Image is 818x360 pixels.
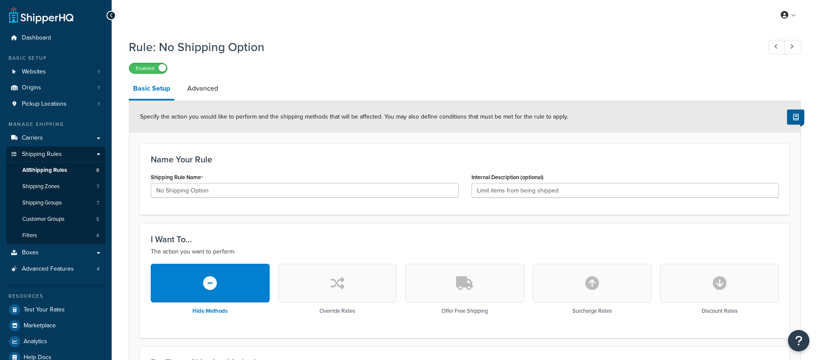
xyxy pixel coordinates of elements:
h3: I Want To... [151,235,779,244]
a: Basic Setup [129,78,174,101]
h3: Discount Rates [702,308,738,314]
a: Test Your Rates [6,302,105,317]
span: Specify the action you would like to perform and the shipping methods that will be affected. You ... [140,112,568,121]
a: Shipping Rules [6,146,105,162]
span: 5 [96,216,99,223]
a: Customer Groups5 [6,211,105,227]
span: 4 [97,265,100,273]
span: Shipping Groups [22,199,62,207]
span: Customer Groups [22,216,64,223]
li: Filters [6,228,105,244]
span: Analytics [24,338,47,345]
li: Customer Groups [6,211,105,227]
li: Websites [6,64,105,80]
span: 1 [98,68,100,76]
a: Origins1 [6,80,105,96]
a: Boxes [6,245,105,261]
li: Advanced Features [6,261,105,277]
button: Open Resource Center [788,330,809,351]
a: Carriers [6,130,105,146]
a: Dashboard [6,30,105,46]
span: Carriers [22,134,43,142]
div: Basic Setup [6,55,105,62]
span: Dashboard [22,34,51,42]
label: Shipping Rule Name [151,174,203,181]
span: 1 [98,101,100,108]
span: Websites [22,68,46,76]
label: Internal Description (optional) [471,174,544,180]
span: 7 [97,183,99,190]
h3: Hide Methods [192,308,228,314]
span: Advanced Features [22,265,74,273]
span: 4 [96,232,99,239]
span: Pickup Locations [22,101,67,108]
p: The action you want to perform. [151,247,779,257]
span: Shipping Zones [22,183,60,190]
a: Previous Record [769,40,785,54]
span: Origins [22,84,41,92]
li: Origins [6,80,105,96]
span: 1 [98,84,100,92]
span: Marketplace [24,322,56,329]
li: Shipping Rules [6,146,105,244]
span: Boxes [22,249,39,256]
li: Shipping Zones [6,179,105,195]
span: 7 [97,199,99,207]
a: Advanced Features4 [6,261,105,277]
label: Enabled [129,63,167,73]
a: Shipping Groups7 [6,195,105,211]
span: Filters [22,232,37,239]
li: Shipping Groups [6,195,105,211]
a: Analytics [6,334,105,349]
a: Shipping Zones7 [6,179,105,195]
span: Shipping Rules [22,151,62,158]
h1: Rule: No Shipping Option [129,39,753,55]
a: Filters4 [6,228,105,244]
div: Manage Shipping [6,121,105,128]
a: Websites1 [6,64,105,80]
span: All Shipping Rules [22,167,67,174]
h3: Name Your Rule [151,155,779,164]
span: Test Your Rates [24,306,65,314]
a: Marketplace [6,318,105,333]
div: Resources [6,293,105,300]
span: 8 [96,167,99,174]
h3: Override Rates [319,308,355,314]
button: Show Help Docs [787,110,804,125]
h3: Offer Free Shipping [441,308,488,314]
li: Pickup Locations [6,96,105,112]
a: Next Record [785,40,801,54]
a: AllShipping Rules8 [6,162,105,178]
a: Pickup Locations1 [6,96,105,112]
a: Advanced [183,78,222,99]
h3: Surcharge Rates [572,308,612,314]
